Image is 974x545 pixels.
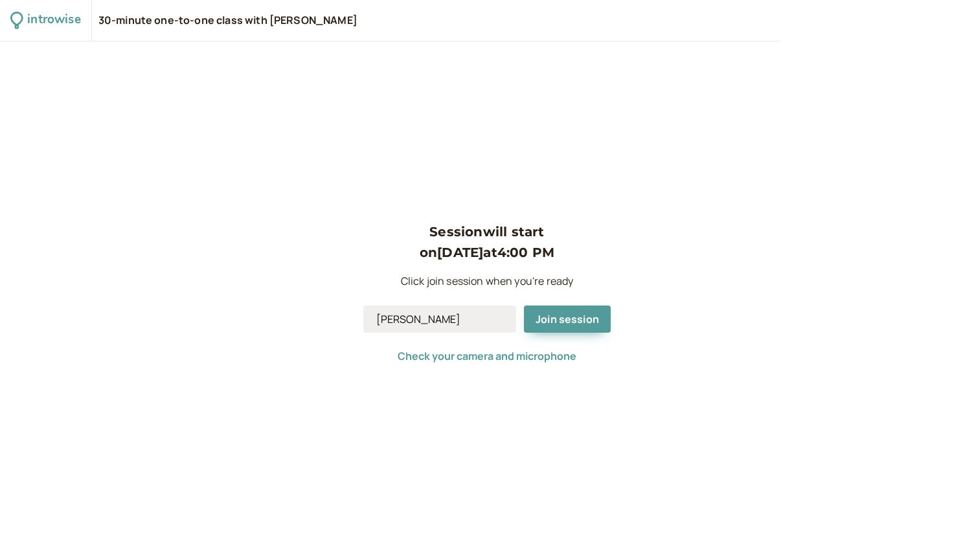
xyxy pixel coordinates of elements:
div: 30-minute one-to-one class with [PERSON_NAME] [98,14,357,28]
h3: Session will start on [DATE] at 4:00 PM [363,221,611,263]
span: Check your camera and microphone [398,349,576,363]
p: Click join session when you're ready [363,273,611,290]
span: Join session [536,312,599,326]
div: introwise [27,10,80,30]
input: Your Name [363,306,516,333]
button: Join session [524,306,611,333]
button: Check your camera and microphone [398,350,576,362]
